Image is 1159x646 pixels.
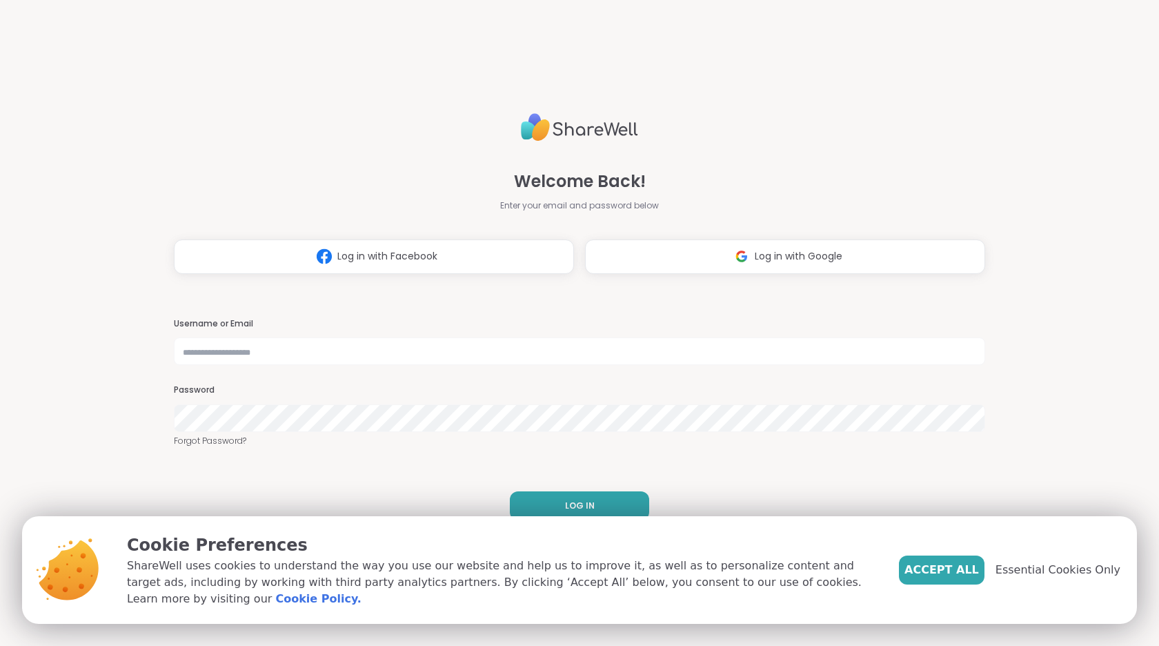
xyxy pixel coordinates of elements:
p: Cookie Preferences [127,533,877,558]
span: Essential Cookies Only [995,562,1120,578]
a: Cookie Policy. [275,591,361,607]
button: Log in with Google [585,239,985,274]
p: ShareWell uses cookies to understand the way you use our website and help us to improve it, as we... [127,558,877,607]
span: Welcome Back! [514,169,646,194]
img: ShareWell Logomark [311,244,337,269]
button: LOG IN [510,491,649,520]
h3: Password [174,384,985,396]
button: Accept All [899,556,984,585]
img: ShareWell Logomark [729,244,755,269]
span: Log in with Google [755,249,842,264]
span: Log in with Facebook [337,249,437,264]
img: ShareWell Logo [521,108,638,147]
span: Accept All [904,562,979,578]
span: Enter your email and password below [500,199,659,212]
h3: Username or Email [174,318,985,330]
button: Log in with Facebook [174,239,574,274]
a: Forgot Password? [174,435,985,447]
span: LOG IN [565,500,595,512]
